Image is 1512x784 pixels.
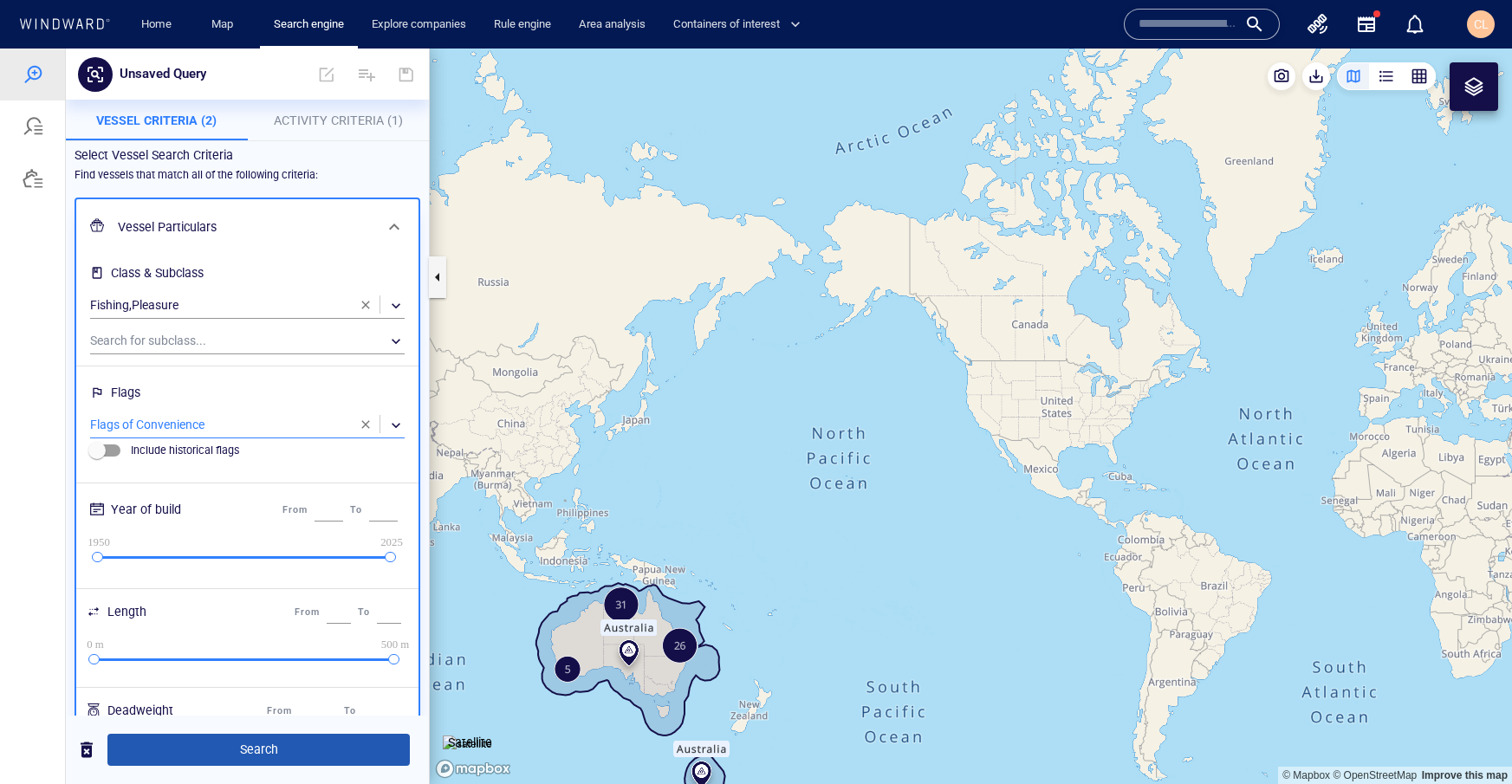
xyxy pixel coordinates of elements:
a: Area analysis [572,10,652,40]
a: Search engine [267,10,351,40]
span: CL [1474,17,1489,31]
a: Map [204,10,246,40]
button: Map [198,10,253,40]
div: Notification center [1405,14,1425,35]
button: Home [128,10,184,40]
button: Containers of interest [666,10,815,40]
span: Containers of interest [673,15,801,35]
button: CL [1463,7,1498,42]
a: Explore companies [365,10,473,40]
a: Home [134,10,178,40]
iframe: Chat [1438,706,1499,771]
a: Rule engine [487,10,558,40]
